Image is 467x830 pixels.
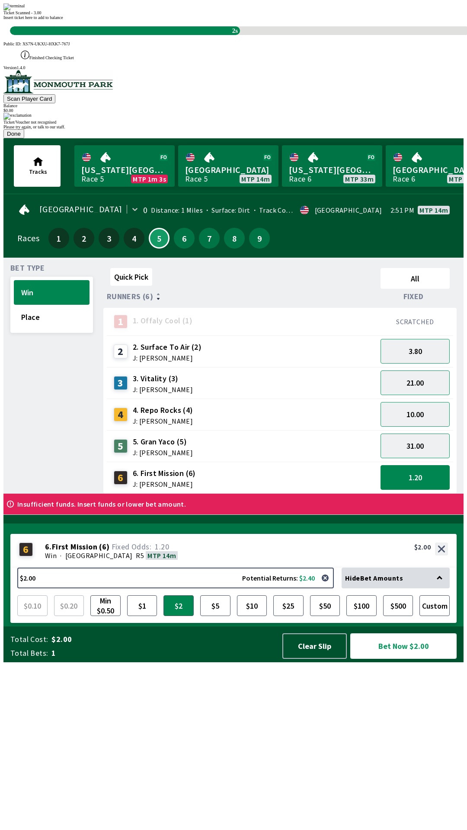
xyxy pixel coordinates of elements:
button: $50 [310,595,340,616]
span: R5 [136,551,144,560]
span: Clear Slip [290,641,339,651]
div: Race 5 [81,176,104,182]
div: Race 6 [289,176,311,182]
span: Place [21,312,82,322]
span: Custom [422,597,448,614]
div: Public ID: [3,41,464,46]
span: 6 [176,235,192,241]
span: [GEOGRAPHIC_DATA] [65,551,133,560]
button: 3.80 [381,339,450,364]
div: 5 [114,439,128,453]
span: $2.00 [51,634,274,645]
span: J: [PERSON_NAME] [133,386,193,393]
span: $500 [385,597,411,614]
img: terminal [3,3,25,10]
button: $2.00Potential Returns: $2.40 [17,568,334,588]
button: Min $0.50 [90,595,121,616]
button: $1 [127,595,157,616]
span: MTP 14m [241,176,270,182]
span: Hide Bet Amounts [345,574,403,582]
div: Race 5 [185,176,208,182]
span: 4 [126,235,142,241]
img: venue logo [3,70,113,93]
span: 6 . [45,543,52,551]
span: MTP 1m 3s [133,176,166,182]
span: Total Bets: [10,648,48,658]
p: Insufficient funds. Insert funds or lower bet amount. [17,501,186,508]
span: 2:51 PM [390,207,414,214]
span: $10 [239,597,265,614]
button: 3 [99,228,119,249]
span: 3.80 [409,346,422,356]
span: XS7N-UKXU-HXK7-767J [22,41,70,46]
span: J: [PERSON_NAME] [133,418,193,425]
button: Tracks [14,145,61,187]
div: Race 6 [393,176,415,182]
span: ( 6 ) [99,543,109,551]
button: $500 [383,595,413,616]
span: 5 [152,236,166,240]
span: MTP 14m [147,551,176,560]
div: 4 [114,408,128,421]
span: 2. Surface To Air (2) [133,342,202,353]
span: $50 [312,597,338,614]
button: 8 [224,228,245,249]
button: $100 [346,595,377,616]
button: $10 [237,595,267,616]
button: Place [14,305,90,329]
span: [US_STATE][GEOGRAPHIC_DATA] [81,164,168,176]
button: 21.00 [381,370,450,395]
div: Races [17,235,39,242]
button: All [381,268,450,289]
span: Quick Pick [114,272,148,282]
a: [US_STATE][GEOGRAPHIC_DATA]Race 5MTP 1m 3s [74,145,175,187]
div: 0 [143,207,147,214]
span: Total Cost: [10,634,48,645]
span: 1.20 [155,542,169,552]
span: [GEOGRAPHIC_DATA] [185,164,272,176]
div: 1 [114,315,128,329]
span: 9 [251,235,268,241]
span: MTP 14m [419,207,448,214]
span: 10.00 [406,409,424,419]
span: 3 [101,235,117,241]
a: [US_STATE][GEOGRAPHIC_DATA]Race 6MTP 33m [282,145,382,187]
span: 4. Repo Rocks (4) [133,405,193,416]
button: Quick Pick [110,268,152,286]
span: Win [21,287,82,297]
span: $2 [166,597,192,614]
div: Runners (6) [107,292,377,301]
button: Win [14,280,90,305]
span: J: [PERSON_NAME] [133,449,193,456]
span: 2s [230,25,240,37]
button: Scan Player Card [3,94,55,103]
div: [GEOGRAPHIC_DATA] [315,207,382,214]
span: First Mission [52,543,97,551]
span: Bet Type [10,265,45,271]
button: Done [3,129,24,138]
span: Insert ticket here to add to balance [3,15,63,20]
button: Custom [419,595,450,616]
span: 31.00 [406,441,424,451]
button: $25 [273,595,304,616]
img: exclamation [3,113,32,120]
a: [GEOGRAPHIC_DATA]Race 5MTP 14m [178,145,278,187]
div: Ticket Scanned - 3.00 [3,10,464,15]
span: Win [45,551,57,560]
button: $2 [163,595,194,616]
span: 21.00 [406,378,424,388]
span: 8 [226,235,243,241]
div: Balance [3,103,464,108]
div: $2.00 [414,543,431,551]
button: 9 [249,228,270,249]
span: 2 [76,235,92,241]
span: J: [PERSON_NAME] [133,354,202,361]
div: Version 1.4.0 [3,65,464,70]
button: Bet Now $2.00 [350,633,457,659]
span: Runners (6) [107,293,153,300]
span: 5. Gran Yaco (5) [133,436,193,447]
span: Fixed [403,293,424,300]
span: Distance: 1 Miles [151,206,203,214]
span: Tracks [29,168,47,176]
span: 3. Vitality (3) [133,373,193,384]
